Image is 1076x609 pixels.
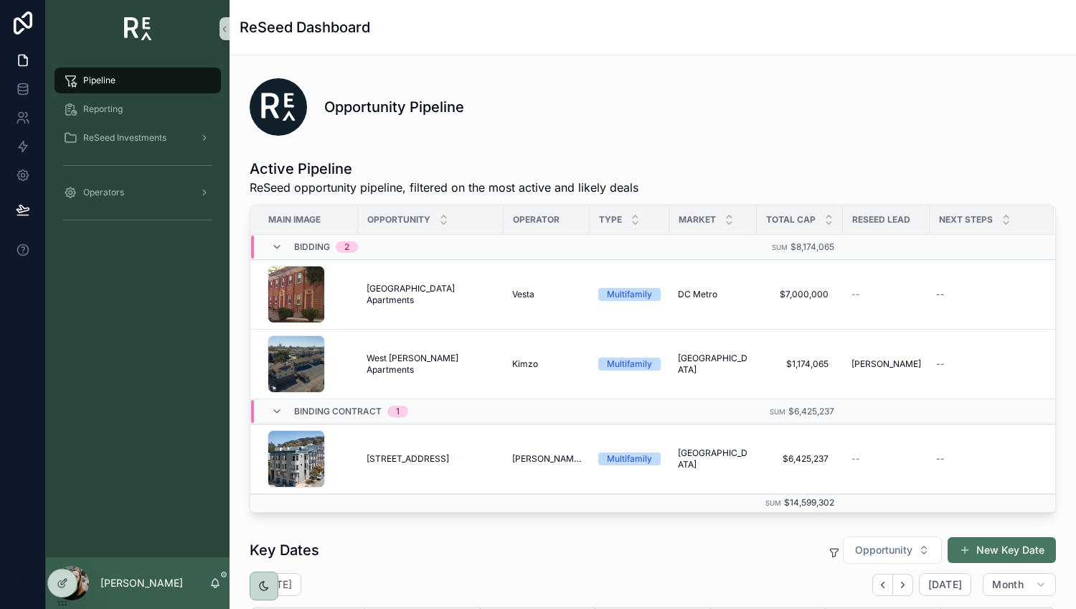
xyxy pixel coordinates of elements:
div: Multifamily [607,358,652,371]
small: Sum [765,499,781,507]
h1: ReSeed Dashboard [240,17,370,37]
span: Opportunity [855,543,912,557]
a: Operators [55,180,221,205]
small: Sum [772,243,788,251]
span: $6,425,237 [771,453,829,465]
div: 1 [396,406,400,417]
span: Operator [513,214,560,226]
a: West [PERSON_NAME] Apartments [367,353,495,376]
span: Binding Contract [294,406,382,417]
span: Next Steps [939,214,993,226]
a: -- [851,453,921,465]
div: -- [936,453,945,465]
span: ReSeed Investments [83,132,166,144]
span: -- [851,453,860,465]
a: ReSeed Investments [55,125,221,151]
span: Operators [83,187,124,198]
a: [GEOGRAPHIC_DATA] Apartments [367,283,495,306]
a: Reporting [55,96,221,122]
button: Month [983,573,1056,596]
h1: Opportunity Pipeline [324,97,464,117]
small: Sum [770,408,785,416]
button: Back [872,574,893,596]
span: Opportunity [367,214,430,226]
img: App logo [124,17,152,40]
span: ReSeed opportunity pipeline, filtered on the most active and likely deals [250,179,638,196]
button: Select Button [843,536,942,564]
span: Pipeline [83,75,115,86]
a: [GEOGRAPHIC_DATA] [678,447,748,470]
a: Multifamily [598,452,661,465]
a: Multifamily [598,358,661,371]
span: -- [851,289,860,300]
a: $1,174,065 [765,353,834,376]
a: $7,000,000 [765,283,834,306]
a: Vesta [512,289,581,300]
h1: Active Pipeline [250,159,638,179]
span: Vesta [512,289,534,300]
span: Reporting [83,103,123,115]
button: New Key Date [948,537,1056,563]
a: -- [851,289,921,300]
a: Pipeline [55,68,221,93]
a: -- [930,447,1037,470]
span: [DATE] [928,578,962,591]
div: -- [936,289,945,300]
a: DC Metro [678,289,748,300]
a: Kimzo [512,358,581,370]
span: Bidding [294,241,330,253]
p: [PERSON_NAME] [100,576,183,590]
a: Multifamily [598,288,661,301]
button: [DATE] [919,573,971,596]
span: Total Cap [766,214,816,226]
div: 2 [344,241,349,253]
span: $14,599,302 [784,497,834,508]
div: Multifamily [607,288,652,301]
span: Main Image [268,214,321,226]
span: $8,174,065 [791,241,834,252]
span: $6,425,237 [788,406,834,417]
a: [PERSON_NAME] [851,358,921,370]
div: scrollable content [46,57,230,250]
button: Next [893,574,913,596]
span: Month [992,578,1024,591]
span: $1,174,065 [771,358,829,370]
span: [STREET_ADDRESS] [367,453,449,465]
span: DC Metro [678,289,717,300]
span: Kimzo [512,358,538,370]
span: Type [599,214,622,226]
div: -- [936,358,945,370]
a: -- [930,283,1037,306]
h1: Key Dates [250,540,319,560]
a: [STREET_ADDRESS] [367,453,495,465]
span: Market [679,214,716,226]
a: [GEOGRAPHIC_DATA] [678,353,748,376]
a: $6,425,237 [765,447,834,470]
a: -- [930,353,1037,376]
div: Multifamily [607,452,652,465]
span: $7,000,000 [771,289,829,300]
a: [PERSON_NAME] [512,453,581,465]
span: ReSeed Lead [852,214,910,226]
